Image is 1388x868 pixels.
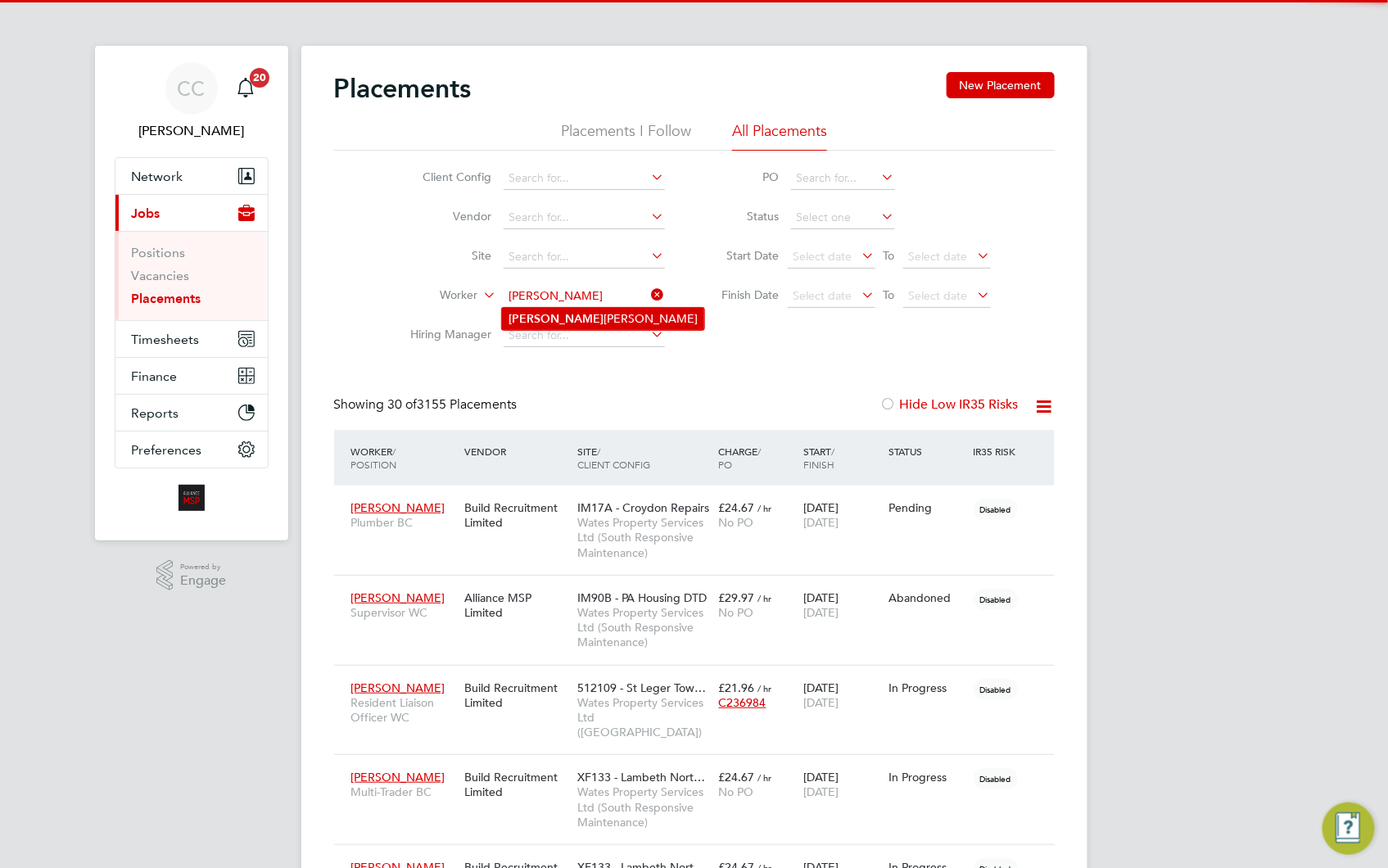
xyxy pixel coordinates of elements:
[970,436,1026,466] div: IR35 Risk
[351,605,456,620] span: Supervisor WC
[732,121,827,151] li: All Placements
[398,248,492,263] label: Site
[179,485,205,511] img: alliancemsp-logo-retina.png
[803,515,839,530] span: [DATE]
[888,500,965,515] div: Pending
[879,245,900,266] span: To
[799,436,884,479] div: Start
[132,245,186,260] a: Positions
[909,249,968,264] span: Select date
[504,324,665,347] input: Search for...
[706,287,780,302] label: Finish Date
[803,605,839,620] span: [DATE]
[504,285,665,308] input: Search for...
[719,590,755,605] span: £29.97
[577,515,711,560] span: Wates Property Services Ltd (South Responsive Maintenance)
[719,680,755,695] span: £21.96
[791,167,895,190] input: Search for...
[1322,802,1375,855] button: Engage Resource Center
[351,770,445,784] span: [PERSON_NAME]
[347,581,1055,595] a: [PERSON_NAME]Supervisor WCAlliance MSP LimitedIM90B - PA Housing DTDWates Property Services Ltd (...
[880,396,1019,413] label: Hide Low IR35 Risks
[115,395,268,431] button: Reports
[719,605,754,620] span: No PO
[509,312,604,326] b: [PERSON_NAME]
[719,515,754,530] span: No PO
[758,592,772,604] span: / hr
[706,209,780,224] label: Status
[888,680,965,695] div: In Progress
[115,321,268,357] button: Timesheets
[388,396,518,413] span: 3155 Placements
[577,500,709,515] span: IM17A - Croydon Repairs
[974,768,1018,789] span: Disabled
[347,491,1055,505] a: [PERSON_NAME]Plumber BCBuild Recruitment LimitedIM17A - Croydon RepairsWates Property Services Lt...
[180,560,226,574] span: Powered by
[351,695,456,725] span: Resident Liaison Officer WC
[132,368,178,384] span: Finance
[791,206,895,229] input: Select one
[351,445,397,471] span: / Position
[974,589,1018,610] span: Disabled
[799,672,884,718] div: [DATE]
[460,762,573,807] div: Build Recruitment Limited
[132,268,190,283] a: Vacancies
[347,436,460,479] div: Worker
[706,248,780,263] label: Start Date
[504,246,665,269] input: Search for...
[115,485,269,511] a: Go to home page
[719,770,755,784] span: £24.67
[334,396,521,414] div: Showing
[132,332,200,347] span: Timesheets
[884,436,970,466] div: Status
[504,167,665,190] input: Search for...
[793,288,852,303] span: Select date
[577,770,705,784] span: XF133 - Lambeth Nort…
[460,436,573,466] div: Vendor
[347,671,1055,685] a: [PERSON_NAME]Resident Liaison Officer WCBuild Recruitment Limited512109 - St Leger Tow…Wates Prop...
[947,72,1055,98] button: New Placement
[351,590,445,605] span: [PERSON_NAME]
[758,502,772,514] span: / hr
[719,695,766,710] span: C236984
[577,695,711,740] span: Wates Property Services Ltd ([GEOGRAPHIC_DATA])
[706,170,780,184] label: PO
[799,582,884,628] div: [DATE]
[719,445,762,471] span: / PO
[573,436,715,479] div: Site
[803,445,834,471] span: / Finish
[803,695,839,710] span: [DATE]
[504,206,665,229] input: Search for...
[974,679,1018,700] span: Disabled
[132,206,161,221] span: Jobs
[351,515,456,530] span: Plumber BC
[719,500,755,515] span: £24.67
[115,62,269,141] a: CC[PERSON_NAME]
[577,680,706,695] span: 512109 - St Leger Tow…
[347,851,1055,865] a: [PERSON_NAME]Multi-Trader BCBuild Recruitment LimitedXF133 - Lambeth Nort…Wates Property Services...
[577,605,711,650] span: Wates Property Services Ltd (South Responsive Maintenance)
[351,784,456,799] span: Multi-Trader BC
[115,358,268,394] button: Finance
[719,784,754,799] span: No PO
[793,249,852,264] span: Select date
[388,396,418,413] span: 30 of
[577,590,707,605] span: IM90B - PA Housing DTD
[250,68,269,88] span: 20
[460,672,573,718] div: Build Recruitment Limited
[715,436,800,479] div: Charge
[351,500,445,515] span: [PERSON_NAME]
[502,308,704,330] li: [PERSON_NAME]
[180,574,226,588] span: Engage
[888,770,965,784] div: In Progress
[803,784,839,799] span: [DATE]
[561,121,691,151] li: Placements I Follow
[799,492,884,538] div: [DATE]
[132,405,179,421] span: Reports
[577,784,711,830] span: Wates Property Services Ltd (South Responsive Maintenance)
[132,442,202,458] span: Preferences
[132,169,183,184] span: Network
[384,287,478,304] label: Worker
[95,46,288,540] nav: Main navigation
[974,499,1018,520] span: Disabled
